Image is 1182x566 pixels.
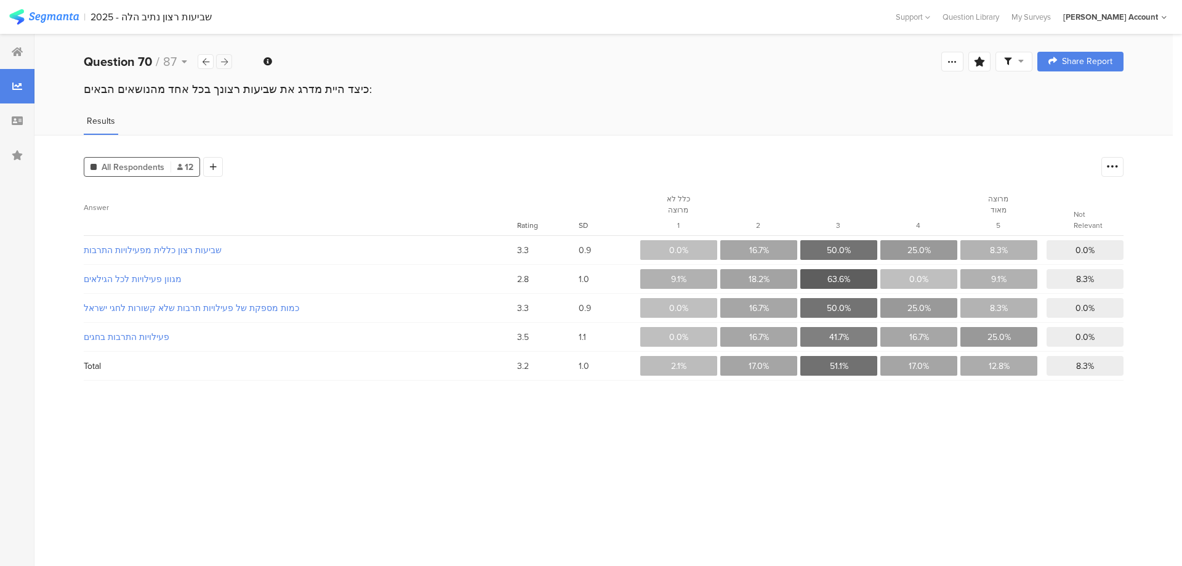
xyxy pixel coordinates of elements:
[1074,209,1103,231] span: Not Relevant
[987,331,1011,344] span: 25.0%
[671,273,686,286] span: 9.1%
[1076,273,1094,286] span: 8.3%
[907,244,931,257] span: 25.0%
[1076,360,1094,373] span: 8.3%
[1063,11,1158,23] div: [PERSON_NAME] Account
[517,331,579,344] span: 3.5
[749,360,769,373] span: 17.0%
[579,360,640,373] span: 1.0
[907,302,931,315] span: 25.0%
[102,161,164,174] span: All Respondents
[579,331,640,344] span: 1.1
[579,220,588,231] span: SD
[84,273,501,286] span: מגוון פעילויות לכל הגילאים
[671,360,686,373] span: 2.1%
[822,220,854,231] div: 3
[517,220,538,231] span: Rating
[749,273,770,286] span: 18.2%
[177,161,193,174] span: 12
[84,302,501,315] span: כמות מספקת של פעילויות תרבות שלא קשורות לחגי ישראל
[1062,57,1112,66] span: Share Report
[156,52,159,71] span: /
[90,11,212,23] div: שביעות רצון נתיב הלה - 2025
[989,360,1010,373] span: 12.8%
[827,302,851,315] span: 50.0%
[84,10,86,24] div: |
[990,244,1008,257] span: 8.3%
[84,202,109,213] span: Answer
[827,244,851,257] span: 50.0%
[517,360,579,373] span: 3.2
[84,360,101,373] div: Total
[669,302,688,315] span: 0.0%
[983,220,1014,231] div: 5
[909,360,929,373] span: 17.0%
[903,220,934,231] div: 4
[1005,11,1057,23] a: My Surveys
[517,244,579,257] span: 3.3
[1075,331,1095,344] span: 0.0%
[1075,244,1095,257] span: 0.0%
[662,193,694,216] div: כלל לא מרוצה
[669,331,688,344] span: 0.0%
[827,273,850,286] span: 63.6%
[749,331,769,344] span: 16.7%
[1075,302,1095,315] span: 0.0%
[749,302,769,315] span: 16.7%
[669,244,688,257] span: 0.0%
[909,331,929,344] span: 16.7%
[983,193,1014,216] div: מרוצה מאוד
[84,331,501,344] span: פעילויות התרבות בחגים
[830,360,848,373] span: 51.1%
[896,7,930,26] div: Support
[84,52,152,71] b: Question 70
[749,244,769,257] span: 16.7%
[9,9,79,25] img: segmanta logo
[990,302,1008,315] span: 8.3%
[517,302,579,315] span: 3.3
[579,273,640,286] span: 1.0
[936,11,1005,23] a: Question Library
[991,273,1007,286] span: 9.1%
[163,52,177,71] span: 87
[84,81,1124,97] div: כיצד היית מדרג את שביעות רצונך בכל אחד מהנושאים הבאים:
[84,244,501,257] span: שביעות רצון כללית מפעילויות התרבות
[579,244,640,257] span: 0.9
[517,273,579,286] span: 2.8
[579,302,640,315] span: 0.9
[742,220,774,231] div: 2
[909,273,928,286] span: 0.0%
[829,331,849,344] span: 41.7%
[662,220,694,231] div: 1
[87,115,115,127] span: Results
